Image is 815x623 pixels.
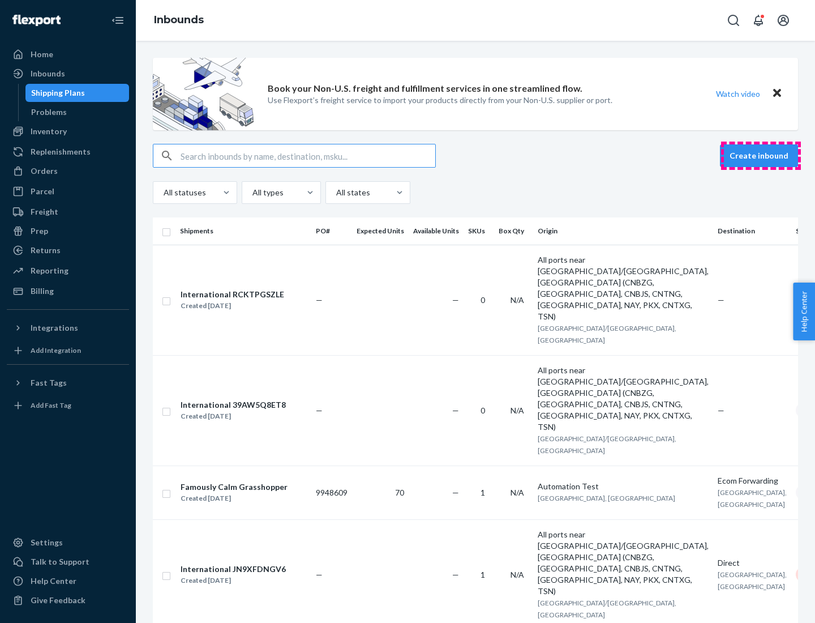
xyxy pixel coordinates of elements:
div: Shipping Plans [31,87,85,99]
span: — [316,406,323,415]
div: Problems [31,106,67,118]
th: Expected Units [352,217,409,245]
a: Talk to Support [7,553,129,571]
div: Add Integration [31,345,81,355]
span: [GEOGRAPHIC_DATA], [GEOGRAPHIC_DATA] [538,494,675,502]
span: — [452,406,459,415]
span: — [452,295,459,305]
td: 9948609 [311,466,352,519]
span: [GEOGRAPHIC_DATA]/[GEOGRAPHIC_DATA], [GEOGRAPHIC_DATA] [538,324,676,344]
a: Billing [7,282,129,300]
span: — [718,295,724,305]
button: Create inbound [720,144,798,167]
a: Shipping Plans [25,84,130,102]
span: N/A [511,295,524,305]
div: All ports near [GEOGRAPHIC_DATA]/[GEOGRAPHIC_DATA], [GEOGRAPHIC_DATA] (CNBZG, [GEOGRAPHIC_DATA], ... [538,365,709,433]
a: Replenishments [7,143,129,161]
div: Automation Test [538,481,709,492]
button: Close Navigation [106,9,129,32]
span: — [316,295,323,305]
a: Add Fast Tag [7,396,129,415]
div: Returns [31,245,61,256]
span: — [452,488,459,497]
button: Give Feedback [7,591,129,609]
a: Orders [7,162,129,180]
input: Search inbounds by name, destination, msku... [181,144,435,167]
div: Famously Calm Grasshopper [181,481,288,493]
th: Box Qty [494,217,533,245]
span: 1 [481,488,485,497]
div: Inbounds [31,68,65,79]
p: Use Flexport’s freight service to import your products directly from your Non-U.S. supplier or port. [268,95,612,106]
div: Home [31,49,53,60]
a: Returns [7,241,129,259]
a: Add Integration [7,342,129,360]
button: Close [770,86,784,102]
th: Shipments [175,217,311,245]
div: All ports near [GEOGRAPHIC_DATA]/[GEOGRAPHIC_DATA], [GEOGRAPHIC_DATA] (CNBZG, [GEOGRAPHIC_DATA], ... [538,254,709,322]
div: Direct [718,557,787,569]
input: All statuses [162,187,164,198]
a: Inbounds [7,65,129,83]
button: Help Center [793,283,815,340]
div: Parcel [31,186,54,197]
button: Open account menu [772,9,795,32]
div: Talk to Support [31,556,89,567]
div: Add Fast Tag [31,400,71,410]
span: — [316,570,323,579]
th: SKUs [464,217,494,245]
span: [GEOGRAPHIC_DATA]/[GEOGRAPHIC_DATA], [GEOGRAPHIC_DATA] [538,434,676,455]
a: Problems [25,103,130,121]
a: Reporting [7,262,129,280]
span: — [718,406,724,415]
div: Prep [31,225,48,237]
span: [GEOGRAPHIC_DATA], [GEOGRAPHIC_DATA] [718,488,787,509]
img: Flexport logo [12,15,61,26]
span: 1 [481,570,485,579]
span: [GEOGRAPHIC_DATA]/[GEOGRAPHIC_DATA], [GEOGRAPHIC_DATA] [538,599,676,619]
button: Watch video [709,86,767,102]
div: Give Feedback [31,595,85,606]
div: Integrations [31,322,78,334]
a: Home [7,45,129,63]
th: Available Units [409,217,464,245]
input: All types [251,187,252,198]
ol: breadcrumbs [145,4,213,37]
button: Fast Tags [7,374,129,392]
div: Replenishments [31,146,91,157]
div: Billing [31,285,54,297]
div: Fast Tags [31,377,67,389]
div: International 39AW5Q8ET8 [181,399,286,411]
div: Created [DATE] [181,411,286,422]
th: Origin [533,217,713,245]
p: Book your Non-U.S. freight and fulfillment services in one streamlined flow. [268,82,582,95]
div: Created [DATE] [181,300,284,311]
a: Help Center [7,572,129,590]
a: Prep [7,222,129,240]
div: Created [DATE] [181,575,286,586]
th: PO# [311,217,352,245]
span: 0 [481,295,485,305]
div: International JN9XFDNGV6 [181,564,286,575]
div: Reporting [31,265,68,276]
div: Created [DATE] [181,493,288,504]
input: All states [335,187,336,198]
a: Parcel [7,182,129,200]
button: Open Search Box [722,9,745,32]
a: Inbounds [154,14,204,26]
button: Open notifications [747,9,770,32]
span: N/A [511,570,524,579]
div: Inventory [31,126,67,137]
a: Settings [7,534,129,552]
div: Freight [31,206,58,217]
div: Help Center [31,575,76,587]
div: All ports near [GEOGRAPHIC_DATA]/[GEOGRAPHIC_DATA], [GEOGRAPHIC_DATA] (CNBZG, [GEOGRAPHIC_DATA], ... [538,529,709,597]
span: N/A [511,488,524,497]
button: Integrations [7,319,129,337]
span: [GEOGRAPHIC_DATA], [GEOGRAPHIC_DATA] [718,570,787,591]
th: Destination [713,217,791,245]
span: 0 [481,406,485,415]
div: International RCKTPGSZLE [181,289,284,300]
div: Ecom Forwarding [718,475,787,487]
